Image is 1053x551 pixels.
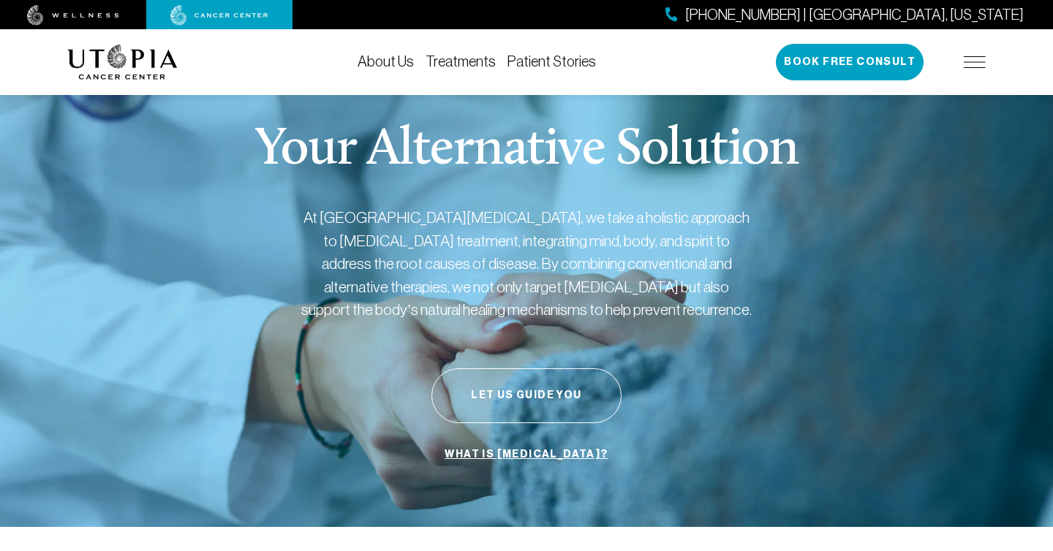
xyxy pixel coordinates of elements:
img: logo [67,45,178,80]
a: About Us [358,53,414,69]
a: What is [MEDICAL_DATA]? [441,441,611,468]
a: [PHONE_NUMBER] | [GEOGRAPHIC_DATA], [US_STATE] [665,4,1024,26]
img: wellness [27,5,119,26]
a: Patient Stories [507,53,596,69]
img: icon-hamburger [964,56,986,68]
p: At [GEOGRAPHIC_DATA][MEDICAL_DATA], we take a holistic approach to [MEDICAL_DATA] treatment, inte... [300,206,753,322]
a: Treatments [426,53,496,69]
img: cancer center [170,5,268,26]
span: [PHONE_NUMBER] | [GEOGRAPHIC_DATA], [US_STATE] [685,4,1024,26]
button: Let Us Guide You [431,368,622,423]
button: Book Free Consult [776,44,924,80]
p: Your Alternative Solution [254,124,798,177]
